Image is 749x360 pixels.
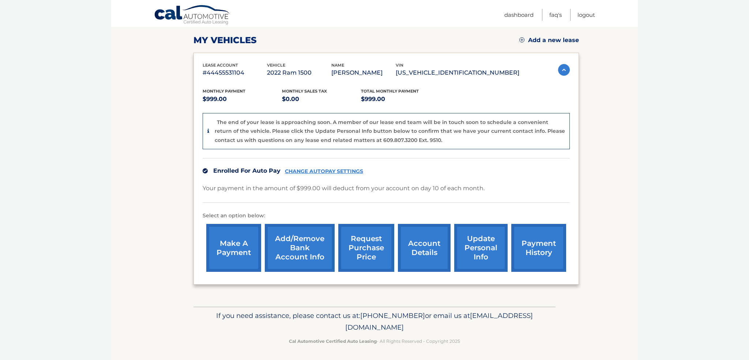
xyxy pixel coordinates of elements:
[549,9,562,21] a: FAQ's
[203,89,245,94] span: Monthly Payment
[203,168,208,173] img: check.svg
[206,224,261,272] a: make a payment
[558,64,570,76] img: accordion-active.svg
[454,224,508,272] a: update personal info
[282,89,327,94] span: Monthly sales Tax
[361,89,419,94] span: Total Monthly Payment
[198,310,551,333] p: If you need assistance, please contact us at: or email us at
[398,224,451,272] a: account details
[396,63,403,68] span: vin
[203,183,485,194] p: Your payment in the amount of $999.00 will deduct from your account on day 10 of each month.
[361,94,440,104] p: $999.00
[331,68,396,78] p: [PERSON_NAME]
[360,311,425,320] span: [PHONE_NUMBER]
[289,338,377,344] strong: Cal Automotive Certified Auto Leasing
[577,9,595,21] a: Logout
[282,94,361,104] p: $0.00
[203,211,570,220] p: Select an option below:
[215,119,565,143] p: The end of your lease is approaching soon. A member of our lease end team will be in touch soon t...
[193,35,257,46] h2: my vehicles
[285,168,363,175] a: CHANGE AUTOPAY SETTINGS
[519,37,579,44] a: Add a new lease
[203,94,282,104] p: $999.00
[338,224,394,272] a: request purchase price
[198,337,551,345] p: - All Rights Reserved - Copyright 2025
[345,311,533,331] span: [EMAIL_ADDRESS][DOMAIN_NAME]
[203,68,267,78] p: #44455531104
[265,224,335,272] a: Add/Remove bank account info
[519,37,524,42] img: add.svg
[267,68,331,78] p: 2022 Ram 1500
[154,5,231,26] a: Cal Automotive
[331,63,344,68] span: name
[504,9,534,21] a: Dashboard
[213,167,281,174] span: Enrolled For Auto Pay
[511,224,566,272] a: payment history
[396,68,519,78] p: [US_VEHICLE_IDENTIFICATION_NUMBER]
[203,63,238,68] span: lease account
[267,63,285,68] span: vehicle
